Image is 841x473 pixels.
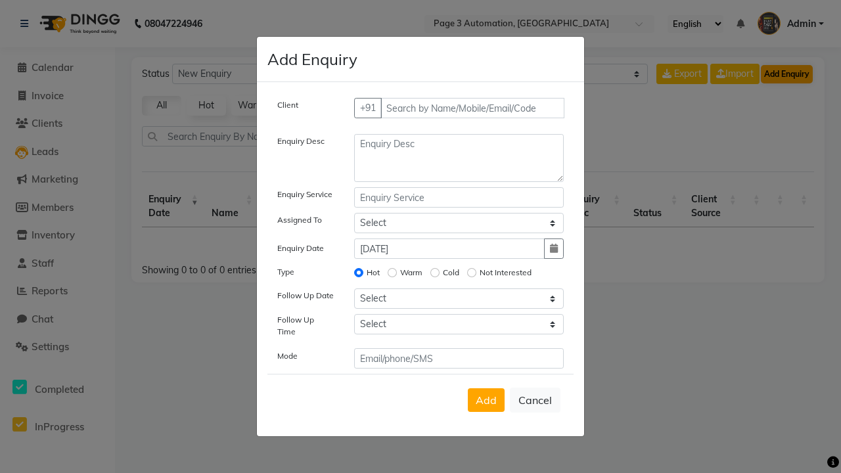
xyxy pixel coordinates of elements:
[354,187,564,208] input: Enquiry Service
[468,388,505,412] button: Add
[277,189,332,200] label: Enquiry Service
[476,394,497,407] span: Add
[267,47,357,71] h4: Add Enquiry
[277,314,334,338] label: Follow Up Time
[510,388,560,413] button: Cancel
[443,267,459,279] label: Cold
[480,267,532,279] label: Not Interested
[367,267,380,279] label: Hot
[380,98,565,118] input: Search by Name/Mobile/Email/Code
[277,99,298,111] label: Client
[277,242,324,254] label: Enquiry Date
[400,267,422,279] label: Warm
[277,266,294,278] label: Type
[354,98,382,118] button: +91
[277,214,322,226] label: Assigned To
[277,350,298,362] label: Mode
[354,348,564,369] input: Email/phone/SMS
[277,135,325,147] label: Enquiry Desc
[277,290,334,302] label: Follow Up Date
